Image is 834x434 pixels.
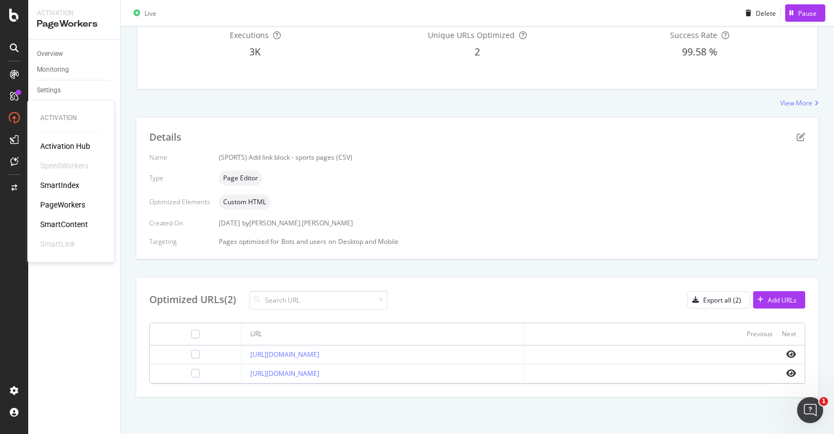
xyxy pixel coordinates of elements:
div: Next [782,329,796,338]
div: Settings [37,85,61,96]
div: neutral label [219,194,270,210]
div: Live [144,8,156,17]
div: Targeting [149,237,210,246]
div: Details [149,130,181,144]
span: Custom HTML [223,199,266,205]
div: Bots and users [281,237,326,246]
span: Success Rate [670,30,717,40]
div: by [PERSON_NAME].[PERSON_NAME] [242,218,353,228]
div: [DATE] [219,218,805,228]
span: Executions [230,30,269,40]
div: pen-to-square [797,133,805,141]
a: PageWorkers [40,199,85,210]
div: Delete [756,8,776,17]
span: Unique URLs Optimized [428,30,515,40]
iframe: Intercom live chat [797,397,823,423]
div: SpeedWorkers [40,160,89,171]
div: Optimized Elements [149,197,210,206]
a: View More [780,98,819,108]
button: Pause [785,4,825,22]
a: Activation Hub [40,141,90,152]
i: eye [786,369,796,378]
div: Add URLs [768,295,797,305]
span: 99.58 % [682,45,717,58]
div: Type [149,173,210,183]
a: SmartIndex [40,180,79,191]
div: Pages optimized for on [219,237,805,246]
div: Optimized URLs (2) [149,293,236,307]
span: 1 [819,397,828,406]
div: Pause [798,8,817,17]
div: SmartLink [40,238,75,249]
div: Monitoring [37,64,69,76]
div: Activation [37,9,111,18]
span: 2 [475,45,480,58]
a: Overview [37,48,112,60]
div: Desktop and Mobile [338,237,399,246]
div: View More [780,98,812,108]
button: Export all (2) [687,291,750,309]
div: Created On [149,218,210,228]
div: (SPORTS) Add link block - sports pages (CSV) [219,153,805,162]
div: URL [250,329,262,339]
span: 3K [249,45,261,58]
button: Next [782,328,796,341]
div: PageWorkers [37,18,111,30]
a: SmartContent [40,219,88,230]
button: Previous [747,328,773,341]
button: Add URLs [753,291,805,309]
a: [URL][DOMAIN_NAME] [250,350,319,359]
div: Activation [40,114,101,123]
input: Search URL [249,291,388,310]
div: Overview [37,48,63,60]
div: neutral label [219,171,262,186]
span: Page Editor [223,175,258,181]
i: eye [786,350,796,358]
a: Monitoring [37,64,112,76]
div: Export all (2) [703,295,741,305]
a: [URL][DOMAIN_NAME] [250,369,319,378]
div: Previous [747,329,773,338]
a: Settings [37,85,112,96]
div: Name [149,153,210,162]
button: Delete [741,4,776,22]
